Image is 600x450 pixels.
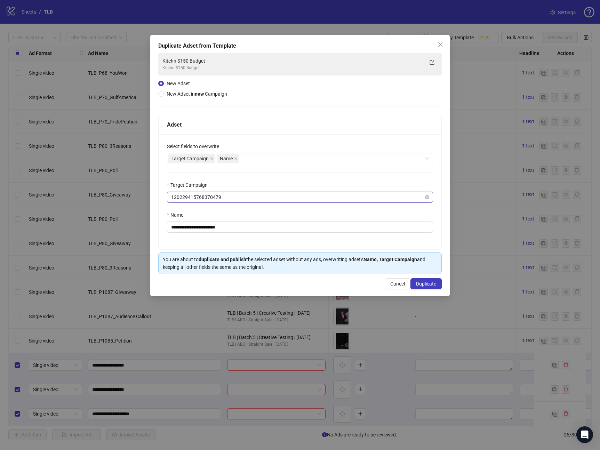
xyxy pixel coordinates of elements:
[217,154,239,163] span: Name
[385,278,410,289] button: Cancel
[167,143,224,150] label: Select fields to overwrite
[234,157,238,160] span: close
[171,192,429,202] span: 120229415768370479
[438,42,443,47] span: close
[167,211,187,219] label: Name
[416,281,436,287] span: Duplicate
[167,81,190,86] span: New Adset
[390,281,405,287] span: Cancel
[210,157,214,160] span: close
[167,222,433,233] input: Name
[167,120,433,129] div: Adset
[435,39,446,50] button: Close
[171,155,209,162] span: Target Campaign
[363,257,417,262] strong: Name, Target Campaign
[163,256,437,271] div: You are about to the selected adset without any ads, overwriting adset's and keeping all other fi...
[220,155,233,162] span: Name
[576,426,593,443] div: Open Intercom Messenger
[162,65,424,71] div: Kitchn $150 Budget
[195,91,204,97] strong: new
[167,181,212,189] label: Target Campaign
[199,257,246,262] strong: duplicate and publish
[168,154,215,163] span: Target Campaign
[158,42,442,50] div: Duplicate Adset from Template
[410,278,442,289] button: Duplicate
[430,60,434,65] span: export
[167,91,227,97] span: New Adset in Campaign
[162,57,424,65] div: Kitchn $150 Budget
[425,195,429,199] span: close-circle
